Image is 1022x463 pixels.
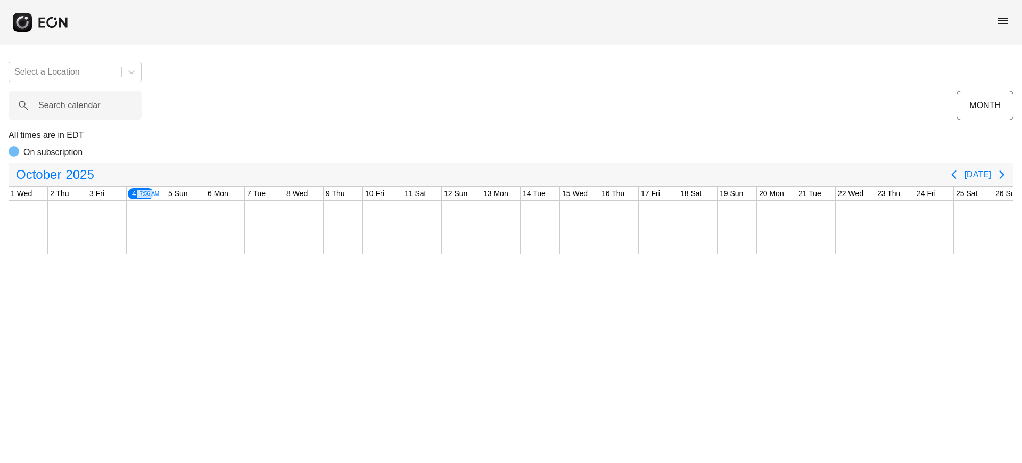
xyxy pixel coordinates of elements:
[48,187,71,200] div: 2 Thu
[442,187,469,200] div: 12 Sun
[943,164,965,185] button: Previous page
[324,187,347,200] div: 9 Thu
[87,187,106,200] div: 3 Fri
[245,187,268,200] div: 7 Tue
[127,187,155,200] div: 4 Sat
[954,187,979,200] div: 25 Sat
[9,129,1013,142] p: All times are in EDT
[836,187,866,200] div: 22 Wed
[284,187,310,200] div: 8 Wed
[560,187,590,200] div: 15 Wed
[914,187,938,200] div: 24 Fri
[10,164,101,185] button: October2025
[965,165,991,184] button: [DATE]
[23,146,83,159] p: On subscription
[639,187,662,200] div: 17 Fri
[718,187,745,200] div: 19 Sun
[875,187,902,200] div: 23 Thu
[63,164,96,185] span: 2025
[363,187,386,200] div: 10 Fri
[481,187,510,200] div: 13 Mon
[402,187,428,200] div: 11 Sat
[38,99,101,112] label: Search calendar
[996,14,1009,27] span: menu
[757,187,786,200] div: 20 Mon
[993,187,1021,200] div: 26 Sun
[599,187,627,200] div: 16 Thu
[957,91,1013,120] button: MONTH
[678,187,704,200] div: 18 Sat
[205,187,230,200] div: 6 Mon
[521,187,548,200] div: 14 Tue
[796,187,823,200] div: 21 Tue
[14,164,63,185] span: October
[166,187,190,200] div: 5 Sun
[991,164,1012,185] button: Next page
[9,187,34,200] div: 1 Wed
